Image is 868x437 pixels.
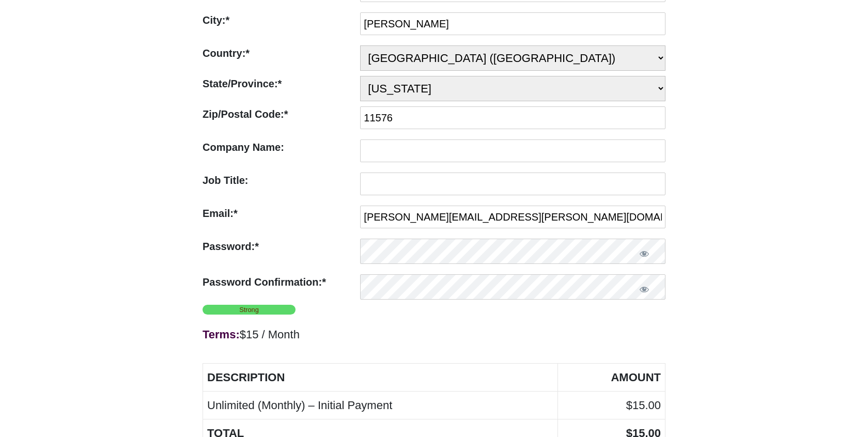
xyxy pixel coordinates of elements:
button: Show password [623,239,665,269]
strong: Terms: [203,328,240,341]
label: Job Title: [203,173,355,188]
td: $15.00 [558,392,665,419]
div: $15 / Month [203,325,665,344]
th: Description [203,364,558,392]
label: Password Confirmation:* [203,274,355,290]
label: Email:* [203,206,355,221]
label: Password:* [203,239,355,254]
label: Company Name: [203,139,355,155]
td: Unlimited (Monthly) – Initial Payment [203,392,558,419]
label: City:* [203,12,355,28]
span: Strong [203,305,296,315]
th: Amount [558,364,665,392]
label: Zip/Postal Code:* [203,106,355,122]
label: State/Province:* [203,76,355,91]
button: Show password [623,274,665,305]
label: Country:* [203,45,355,61]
